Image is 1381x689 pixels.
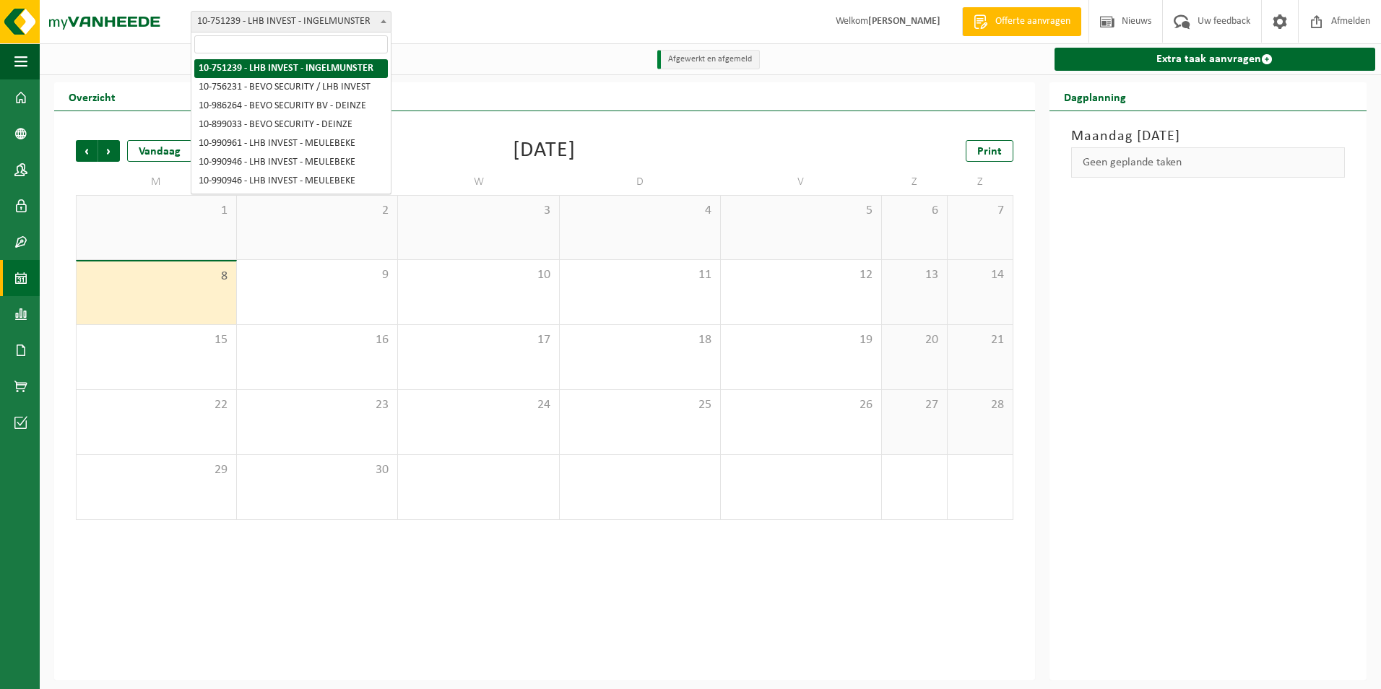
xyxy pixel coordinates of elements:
[405,267,551,283] span: 10
[721,169,882,195] td: V
[728,332,874,348] span: 19
[84,332,229,348] span: 15
[194,59,388,78] li: 10-751239 - LHB INVEST - INGELMUNSTER
[191,12,391,32] span: 10-751239 - LHB INVEST - INGELMUNSTER
[191,11,391,32] span: 10-751239 - LHB INVEST - INGELMUNSTER
[194,172,388,191] li: 10-990946 - LHB INVEST - MEULEBEKE
[560,169,721,195] td: D
[955,267,1005,283] span: 14
[84,462,229,478] span: 29
[244,462,390,478] span: 30
[1071,147,1345,178] div: Geen geplande taken
[966,140,1013,162] a: Print
[889,203,940,219] span: 6
[955,203,1005,219] span: 7
[194,97,388,116] li: 10-986264 - BEVO SECURITY BV - DEINZE
[567,332,713,348] span: 18
[889,267,940,283] span: 13
[76,140,98,162] span: Vorige
[84,203,229,219] span: 1
[194,116,388,134] li: 10-899033 - BEVO SECURITY - DEINZE
[882,169,948,195] td: Z
[728,203,874,219] span: 5
[948,169,1013,195] td: Z
[405,397,551,413] span: 24
[405,332,551,348] span: 17
[567,203,713,219] span: 4
[194,134,388,153] li: 10-990961 - LHB INVEST - MEULEBEKE
[98,140,120,162] span: Volgende
[657,50,760,69] li: Afgewerkt en afgemeld
[84,397,229,413] span: 22
[1055,48,1375,71] a: Extra taak aanvragen
[84,269,229,285] span: 8
[1071,126,1345,147] h3: Maandag [DATE]
[54,82,130,110] h2: Overzicht
[398,169,559,195] td: W
[194,153,388,172] li: 10-990946 - LHB INVEST - MEULEBEKE
[405,203,551,219] span: 3
[728,397,874,413] span: 26
[977,146,1002,157] span: Print
[992,14,1074,29] span: Offerte aanvragen
[728,267,874,283] span: 12
[244,267,390,283] span: 9
[868,16,940,27] strong: [PERSON_NAME]
[962,7,1081,36] a: Offerte aanvragen
[244,397,390,413] span: 23
[244,332,390,348] span: 16
[889,397,940,413] span: 27
[194,78,388,97] li: 10-756231 - BEVO SECURITY / LHB INVEST
[1049,82,1140,110] h2: Dagplanning
[889,332,940,348] span: 20
[244,203,390,219] span: 2
[567,397,713,413] span: 25
[127,140,192,162] div: Vandaag
[955,332,1005,348] span: 21
[76,169,237,195] td: M
[955,397,1005,413] span: 28
[567,267,713,283] span: 11
[513,140,576,162] div: [DATE]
